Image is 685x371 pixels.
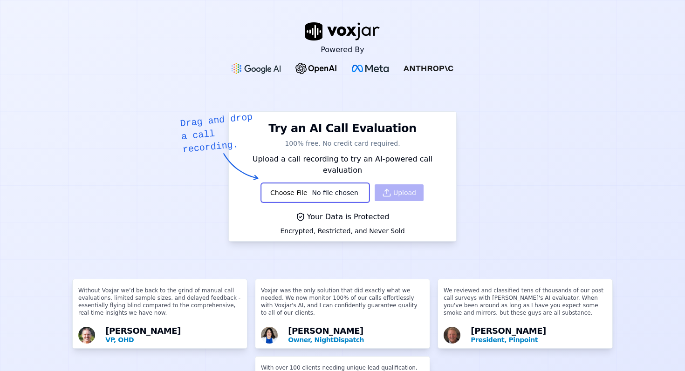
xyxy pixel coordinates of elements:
[78,327,95,344] img: Avatar
[105,327,241,344] div: [PERSON_NAME]
[295,63,337,74] img: OpenAI Logo
[321,44,364,55] p: Powered By
[105,335,241,344] p: VP, OHD
[232,63,281,74] img: Google gemini Logo
[305,22,380,40] img: voxjar logo
[234,154,451,176] p: Upload a call recording to try an AI-powered call evaluation
[234,139,451,148] p: 100% free. No credit card required.
[268,121,416,136] h1: Try an AI Call Evaluation
[78,287,241,324] p: Without Voxjar we’d be back to the grind of manual call evaluations, limited sample sizes, and de...
[288,327,424,344] div: [PERSON_NAME]
[471,335,607,344] p: President, Pinpoint
[280,211,404,223] div: Your Data is Protected
[261,287,424,324] p: Voxjar was the only solution that did exactly what we needed. We now monitor 100% of our calls ef...
[261,183,369,202] input: Upload a call recording
[352,65,389,72] img: Meta Logo
[280,226,404,236] div: Encrypted, Restricted, and Never Sold
[261,327,278,344] img: Avatar
[444,287,607,324] p: We reviewed and classified tens of thousands of our post call surveys with [PERSON_NAME]'s AI eva...
[471,327,607,344] div: [PERSON_NAME]
[288,335,424,344] p: Owner, NightDispatch
[444,327,460,344] img: Avatar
